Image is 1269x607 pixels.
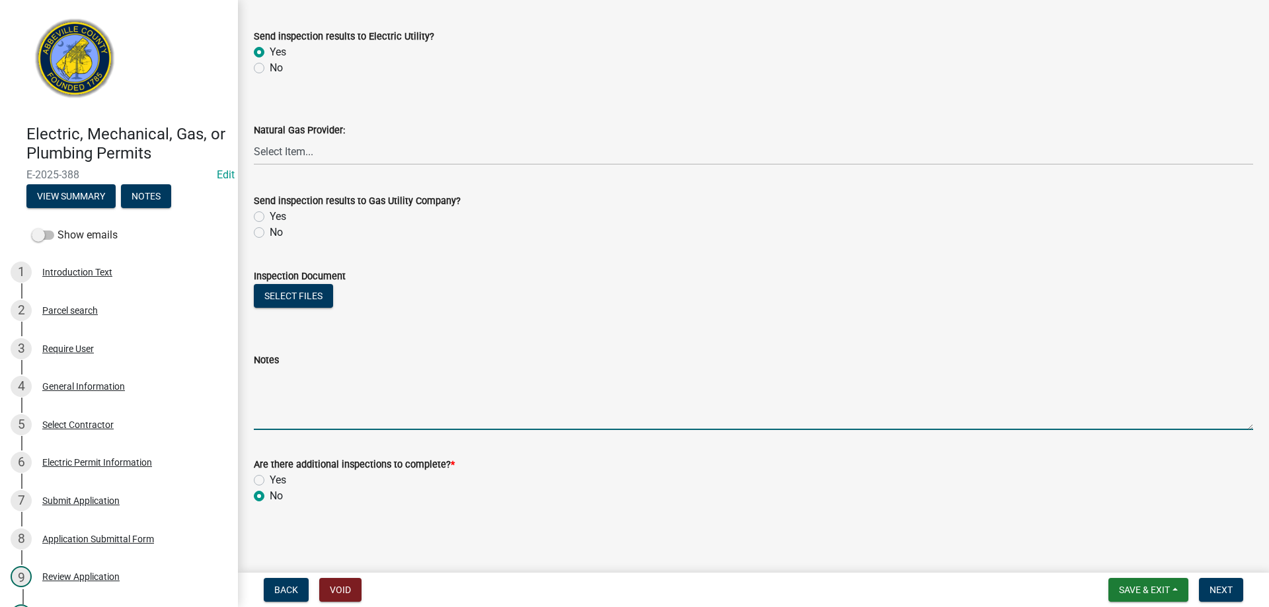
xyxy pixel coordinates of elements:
[254,272,346,281] label: Inspection Document
[270,488,283,504] label: No
[270,60,283,76] label: No
[11,566,32,587] div: 9
[1199,578,1243,602] button: Next
[254,32,434,42] label: Send inspection results to Electric Utility?
[270,44,286,60] label: Yes
[42,382,125,391] div: General Information
[254,460,455,470] label: Are there additional inspections to complete?
[11,452,32,473] div: 6
[1210,585,1233,595] span: Next
[42,344,94,353] div: Require User
[26,192,116,202] wm-modal-confirm: Summary
[42,420,114,429] div: Select Contractor
[11,338,32,359] div: 3
[26,184,116,208] button: View Summary
[42,496,120,505] div: Submit Application
[270,225,283,240] label: No
[121,184,171,208] button: Notes
[274,585,298,595] span: Back
[42,572,120,581] div: Review Application
[11,528,32,550] div: 8
[1119,585,1170,595] span: Save & Exit
[32,227,118,243] label: Show emails
[270,209,286,225] label: Yes
[11,300,32,321] div: 2
[1108,578,1188,602] button: Save & Exit
[270,472,286,488] label: Yes
[11,376,32,397] div: 4
[319,578,362,602] button: Void
[254,126,345,135] label: Natural Gas Provider:
[26,14,124,111] img: Abbeville County, South Carolina
[42,534,154,544] div: Application Submittal Form
[217,168,235,181] a: Edit
[11,490,32,511] div: 7
[11,414,32,435] div: 5
[264,578,309,602] button: Back
[254,356,279,365] label: Notes
[217,168,235,181] wm-modal-confirm: Edit Application Number
[26,125,227,163] h4: Electric, Mechanical, Gas, or Plumbing Permits
[254,197,461,206] label: Send inspection results to Gas Utility Company?
[42,268,112,277] div: Introduction Text
[11,262,32,283] div: 1
[121,192,171,202] wm-modal-confirm: Notes
[26,168,211,181] span: E-2025-388
[254,284,333,308] button: Select files
[42,458,152,467] div: Electric Permit Information
[42,306,98,315] div: Parcel search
